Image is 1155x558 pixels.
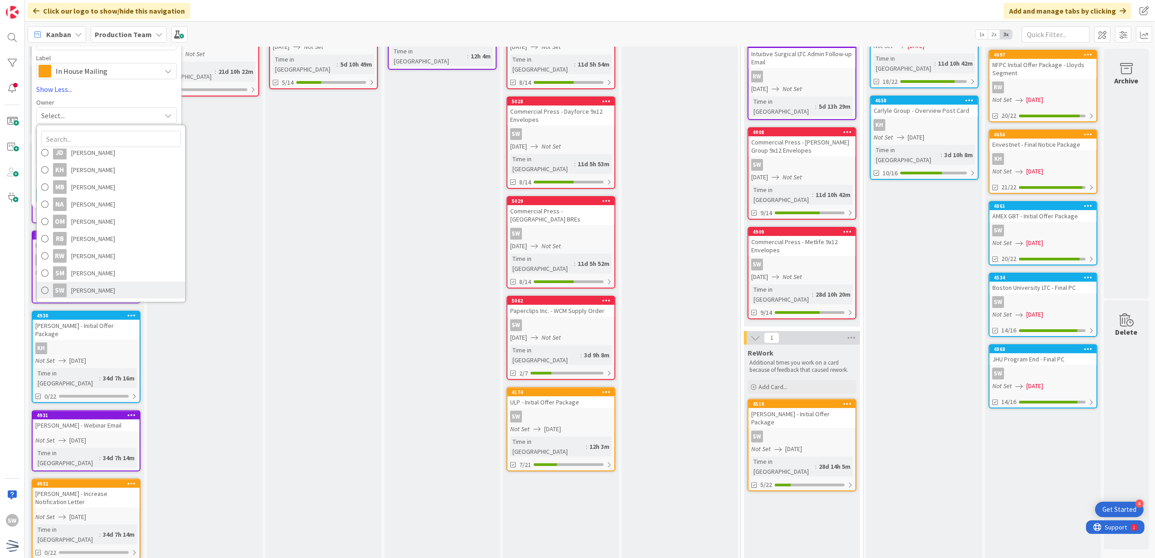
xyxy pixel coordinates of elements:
span: 14/16 [1001,326,1016,335]
div: SW [53,284,67,297]
span: [PERSON_NAME] [71,197,115,211]
div: RW [749,71,855,82]
a: OM[PERSON_NAME] [37,213,185,230]
div: KH [35,342,47,354]
a: 4908Commercial Press - [PERSON_NAME] Group 9x12 EnvelopesSW[DATE]Not SetTime in [GEOGRAPHIC_DATA]... [748,127,856,220]
div: SW [510,319,522,331]
div: 4656 [990,130,1097,139]
span: 9/14 [760,208,772,218]
span: [DATE] [751,173,768,182]
a: 4868JHU Program End - Final PCSWNot Set[DATE]14/16 [989,344,1097,409]
div: SW [992,368,1004,380]
a: RB[PERSON_NAME] [37,230,185,247]
div: Time in [GEOGRAPHIC_DATA] [35,200,96,220]
div: Get Started [1102,505,1136,514]
span: In House Mailing [56,65,156,77]
div: NFPC Initial Offer Package - Lloyds Segment [990,59,1097,79]
span: 8/14 [519,178,531,187]
div: JHU Program End - Final PC [990,353,1097,365]
span: 21/22 [1001,183,1016,192]
div: Add and manage tabs by clicking [1004,3,1131,19]
i: Not Set [35,356,55,365]
span: 5/14 [282,78,294,87]
div: 4534 [990,274,1097,282]
span: [PERSON_NAME] [71,249,115,263]
span: 0/22 [44,392,56,401]
span: Owner [36,99,54,106]
div: 5029Commercial Press - [GEOGRAPHIC_DATA] BREs [507,197,614,225]
i: Not Set [783,85,802,93]
div: SW [749,159,855,171]
a: 5029Commercial Press - [GEOGRAPHIC_DATA] BREsSW[DATE]Not SetTime in [GEOGRAPHIC_DATA]:11d 5h 52m8/14 [507,196,615,289]
div: SW [992,225,1004,236]
span: [PERSON_NAME] [71,284,115,297]
span: 8/14 [519,277,531,287]
div: Commercial Press - [GEOGRAPHIC_DATA] BREs [507,205,614,225]
div: Time in [GEOGRAPHIC_DATA] [35,448,99,468]
div: 34d 7h 16m [101,373,137,383]
div: SW [990,296,1097,308]
div: SW [507,228,614,240]
div: Open Get Started checklist, remaining modules: 4 [1095,502,1144,517]
div: Time in [GEOGRAPHIC_DATA] [35,368,99,388]
div: 4908Commercial Press - [PERSON_NAME] Group 9x12 Envelopes [749,128,855,156]
div: 4908 [749,128,855,136]
span: [PERSON_NAME] [71,232,115,245]
span: 20/22 [1001,111,1016,120]
a: NA[PERSON_NAME] [37,196,185,213]
span: [PERSON_NAME] [71,215,115,228]
input: Quick Filter... [1022,26,1090,43]
img: Visit kanbanzone.com [6,6,19,19]
i: Not Set [185,50,205,58]
span: Kanban [46,29,71,40]
i: Not Set [751,445,771,453]
span: : [812,190,813,200]
a: RW[PERSON_NAME] [37,247,185,265]
div: SW [751,259,763,270]
div: Time in [GEOGRAPHIC_DATA] [391,46,467,66]
div: 5028 [512,98,614,105]
span: : [574,159,575,169]
span: [DATE] [510,241,527,251]
a: 4909Commercial Press - Metlife 9x12 EnvelopesSW[DATE]Not SetTime in [GEOGRAPHIC_DATA]:28d 10h 20m... [748,227,856,319]
a: 4930[PERSON_NAME] - Initial Offer PackageKHNot Set[DATE]Time in [GEOGRAPHIC_DATA]:34d 7h 16m0/22 [32,311,140,403]
span: : [934,58,936,68]
span: 2x [988,30,1000,39]
span: [PERSON_NAME] [71,266,115,280]
a: JD[PERSON_NAME] [37,144,185,161]
div: SW [992,296,1004,308]
i: Not Set [510,425,530,433]
span: [DATE] [1026,238,1043,248]
div: SW [510,411,522,423]
div: 12h 4m [469,51,493,61]
div: 4868JHU Program End - Final PC [990,345,1097,365]
div: 4174 [512,389,614,395]
div: Boston University LTC - Final PC [990,282,1097,293]
div: 4909 [753,229,855,235]
div: Time in [GEOGRAPHIC_DATA] [751,284,812,304]
div: 4861 [994,203,1097,209]
span: : [337,59,338,69]
div: SW [751,159,763,171]
div: 4658 [875,97,978,104]
div: ULP - Initial Offer Package [507,396,614,408]
div: 11d 10h 42m [936,58,975,68]
div: 4908 [753,129,855,135]
div: 4697 [990,51,1097,59]
span: [DATE] [69,356,86,366]
div: Time in [GEOGRAPHIC_DATA] [874,53,934,73]
input: Search... [41,131,181,147]
div: Time in [GEOGRAPHIC_DATA] [751,185,812,205]
div: 11d 5h 53m [575,159,612,169]
div: 4861 [990,202,1097,210]
div: SW [751,431,763,443]
div: 4656 [994,131,1097,138]
i: Not Set [874,42,893,50]
div: 4697NFPC Initial Offer Package - Lloyds Segment [990,51,1097,79]
div: 34d 7h 14m [101,453,137,463]
p: Additional times you work on a card because of feedback that caused rework. [749,359,855,374]
a: 4534Boston University LTC - Final PCSWNot Set[DATE]14/16 [989,273,1097,337]
span: [DATE] [1026,310,1043,319]
i: Not Set [541,43,561,51]
div: KH [33,342,140,354]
